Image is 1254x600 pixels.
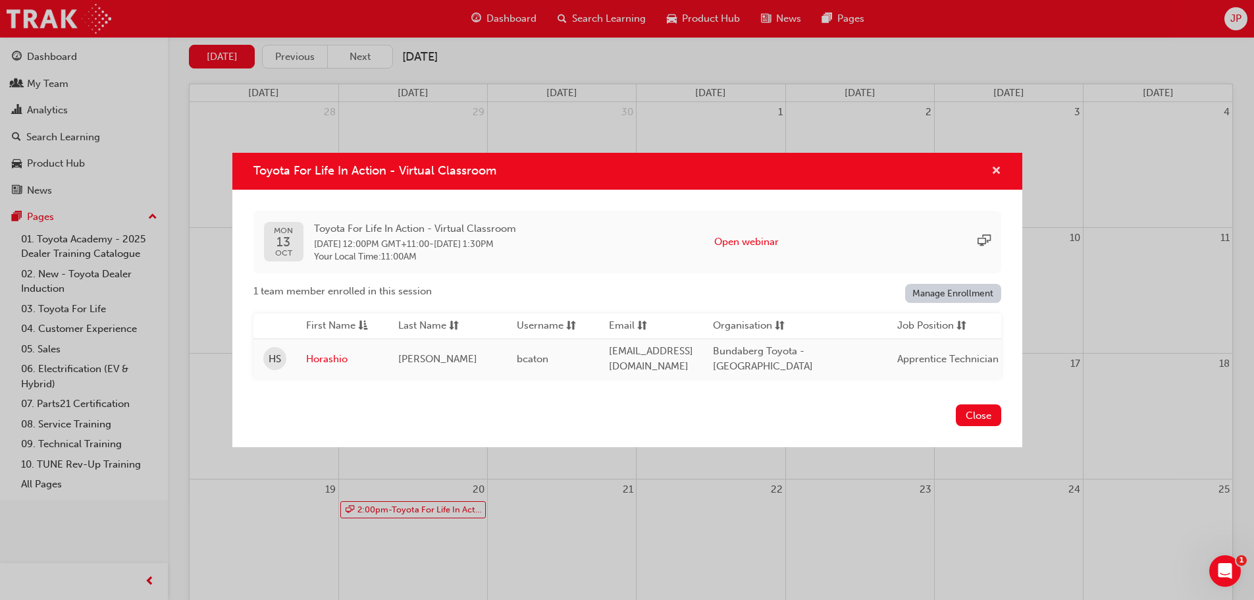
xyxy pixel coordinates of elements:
button: Job Positionsorting-icon [897,318,970,335]
span: sorting-icon [775,318,785,335]
div: - [314,221,516,263]
button: Close [956,404,1001,426]
span: OCT [274,249,293,258]
span: 1 [1236,555,1247,566]
span: HS [269,352,281,367]
button: First Nameasc-icon [306,318,379,335]
a: Manage Enrollment [905,284,1001,303]
button: cross-icon [991,163,1001,180]
button: Organisationsorting-icon [713,318,785,335]
span: Toyota For Life In Action - Virtual Classroom [253,163,496,178]
span: bcaton [517,353,548,365]
span: Job Position [897,318,954,335]
a: Horashio [306,352,379,367]
span: Toyota For Life In Action - Virtual Classroom [314,221,516,236]
span: 13 Oct 2025 12:00PM GMT+11:00 [314,238,429,250]
span: 13 [274,235,293,249]
span: sorting-icon [637,318,647,335]
span: [EMAIL_ADDRESS][DOMAIN_NAME] [609,345,693,372]
button: Last Namesorting-icon [398,318,471,335]
span: sorting-icon [449,318,459,335]
span: 1 team member enrolled in this session [253,284,432,299]
span: [PERSON_NAME] [398,353,477,365]
span: First Name [306,318,355,335]
span: asc-icon [358,318,368,335]
div: Toyota For Life In Action - Virtual Classroom [232,153,1022,448]
span: sorting-icon [956,318,966,335]
span: Organisation [713,318,772,335]
iframe: Intercom live chat [1209,555,1241,587]
span: cross-icon [991,166,1001,178]
span: sessionType_ONLINE_URL-icon [978,234,991,250]
span: Your Local Time : 11:00AM [314,251,516,263]
button: Open webinar [714,234,779,250]
span: Username [517,318,563,335]
span: sorting-icon [566,318,576,335]
button: Usernamesorting-icon [517,318,589,335]
span: Bundaberg Toyota - [GEOGRAPHIC_DATA] [713,345,813,372]
span: Apprentice Technician [897,353,999,365]
span: 13 Oct 2025 1:30PM [434,238,494,250]
span: Last Name [398,318,446,335]
button: Emailsorting-icon [609,318,681,335]
span: Email [609,318,635,335]
span: MON [274,227,293,235]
